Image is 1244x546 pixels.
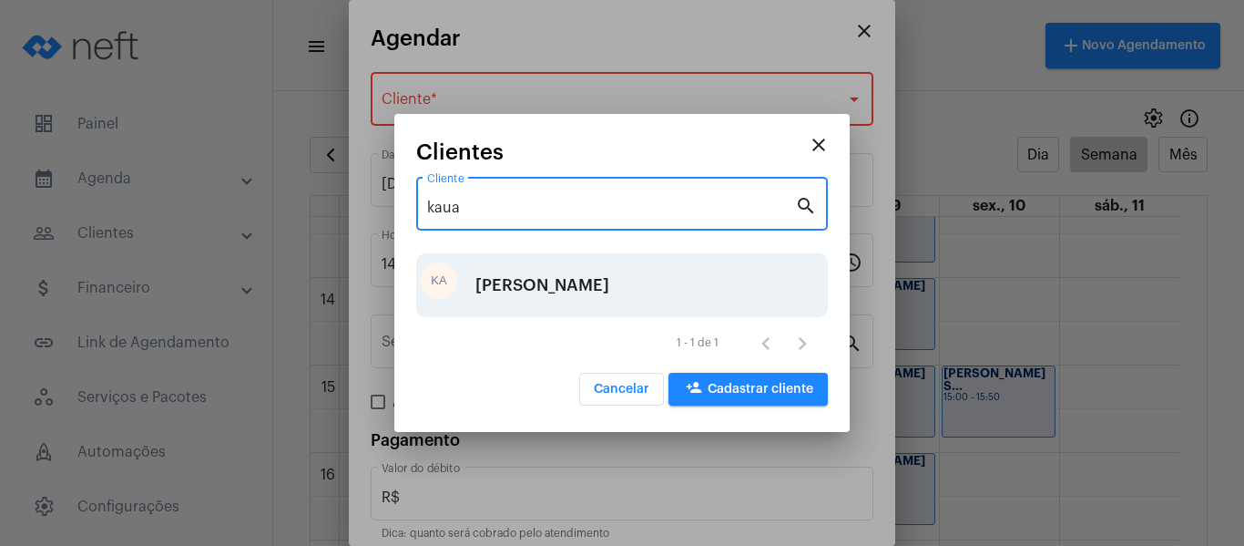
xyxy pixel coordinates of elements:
[683,383,813,396] span: Cadastrar cliente
[808,134,830,156] mat-icon: close
[594,383,649,396] span: Cancelar
[421,263,457,299] div: KA
[683,379,705,401] mat-icon: person_add
[416,140,504,164] span: Clientes
[579,373,664,406] button: Cancelar
[748,325,784,361] button: Página anterior
[427,200,795,216] input: Pesquisar cliente
[784,325,821,361] button: Próxima página
[475,258,609,313] div: [PERSON_NAME]
[795,194,817,216] mat-icon: search
[668,373,828,406] button: Cadastrar cliente
[677,337,719,349] div: 1 - 1 de 1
